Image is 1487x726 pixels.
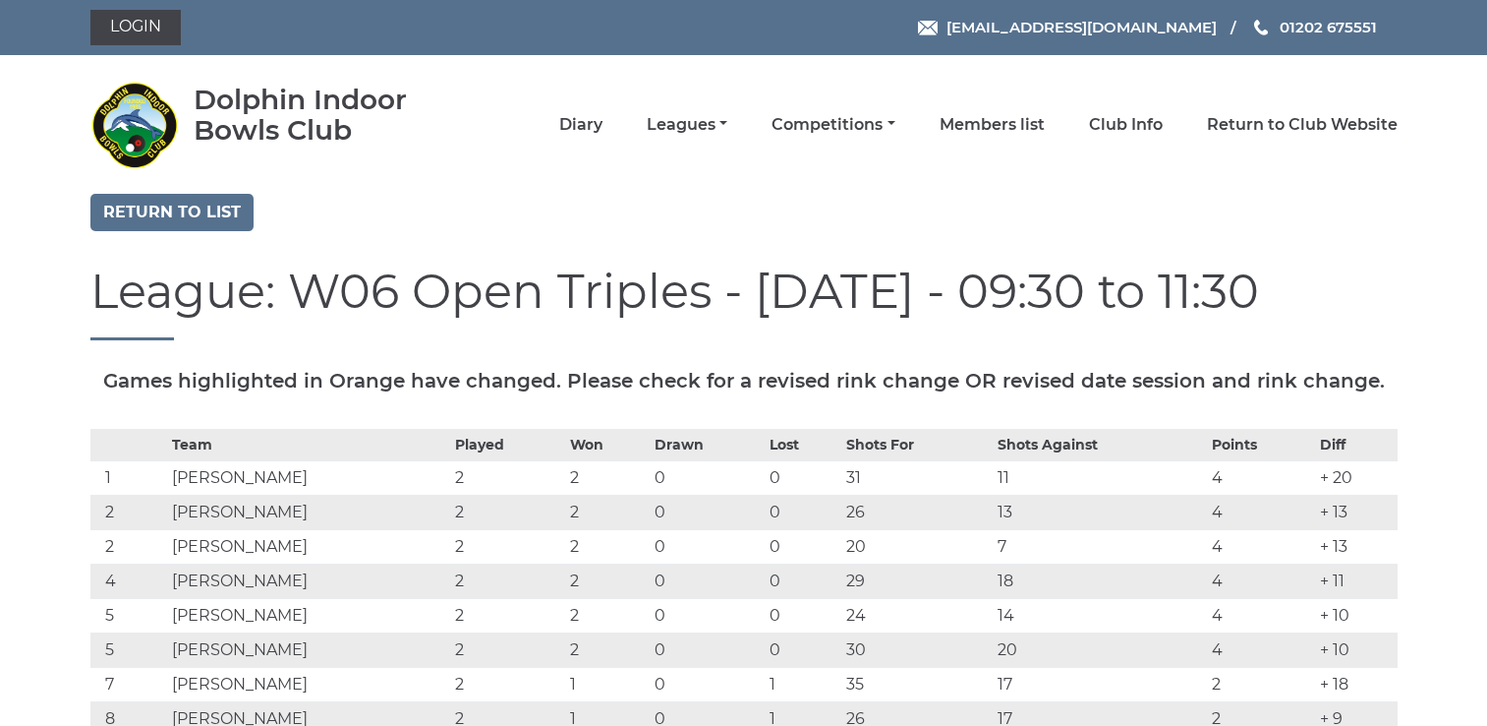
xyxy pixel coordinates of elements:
[1207,564,1314,598] td: 4
[841,667,993,701] td: 35
[1315,529,1398,564] td: + 13
[565,460,650,495] td: 2
[1315,495,1398,529] td: + 13
[1254,20,1268,35] img: Phone us
[167,495,451,529] td: [PERSON_NAME]
[90,370,1398,392] h5: Games highlighted in Orange have changed. Please check for a revised rink change OR revised date ...
[450,529,565,564] td: 2
[450,495,565,529] td: 2
[1315,460,1398,495] td: + 20
[1280,18,1377,36] span: 01202 675551
[167,564,451,598] td: [PERSON_NAME]
[450,429,565,460] th: Played
[993,529,1207,564] td: 7
[565,633,650,667] td: 2
[167,667,451,701] td: [PERSON_NAME]
[559,114,602,136] a: Diary
[1315,667,1398,701] td: + 18
[1207,460,1314,495] td: 4
[90,266,1398,340] h1: League: W06 Open Triples - [DATE] - 09:30 to 11:30
[1207,495,1314,529] td: 4
[1207,598,1314,633] td: 4
[993,598,1207,633] td: 14
[1315,633,1398,667] td: + 10
[650,495,765,529] td: 0
[167,460,451,495] td: [PERSON_NAME]
[565,529,650,564] td: 2
[765,667,841,701] td: 1
[650,667,765,701] td: 0
[450,598,565,633] td: 2
[650,633,765,667] td: 0
[650,529,765,564] td: 0
[993,564,1207,598] td: 18
[167,633,451,667] td: [PERSON_NAME]
[565,495,650,529] td: 2
[841,460,993,495] td: 31
[90,633,167,667] td: 5
[1089,114,1163,136] a: Club Info
[841,495,993,529] td: 26
[1207,667,1314,701] td: 2
[1251,16,1377,38] a: Phone us 01202 675551
[841,598,993,633] td: 24
[450,564,565,598] td: 2
[918,21,938,35] img: Email
[565,564,650,598] td: 2
[765,564,841,598] td: 0
[841,529,993,564] td: 20
[647,114,727,136] a: Leagues
[90,598,167,633] td: 5
[650,598,765,633] td: 0
[993,460,1207,495] td: 11
[993,633,1207,667] td: 20
[90,495,167,529] td: 2
[90,194,254,231] a: Return to list
[765,633,841,667] td: 0
[565,667,650,701] td: 1
[90,460,167,495] td: 1
[90,667,167,701] td: 7
[993,495,1207,529] td: 13
[90,10,181,45] a: Login
[765,598,841,633] td: 0
[167,429,451,460] th: Team
[765,460,841,495] td: 0
[765,429,841,460] th: Lost
[765,495,841,529] td: 0
[650,460,765,495] td: 0
[841,564,993,598] td: 29
[1207,114,1398,136] a: Return to Club Website
[841,633,993,667] td: 30
[650,429,765,460] th: Drawn
[1207,529,1314,564] td: 4
[450,667,565,701] td: 2
[1207,633,1314,667] td: 4
[167,598,451,633] td: [PERSON_NAME]
[167,529,451,564] td: [PERSON_NAME]
[946,18,1217,36] span: [EMAIL_ADDRESS][DOMAIN_NAME]
[450,633,565,667] td: 2
[650,564,765,598] td: 0
[90,81,179,169] img: Dolphin Indoor Bowls Club
[1315,598,1398,633] td: + 10
[841,429,993,460] th: Shots For
[765,529,841,564] td: 0
[993,429,1207,460] th: Shots Against
[1315,429,1398,460] th: Diff
[918,16,1217,38] a: Email [EMAIL_ADDRESS][DOMAIN_NAME]
[90,529,167,564] td: 2
[565,429,650,460] th: Won
[565,598,650,633] td: 2
[1207,429,1314,460] th: Points
[1315,564,1398,598] td: + 11
[772,114,894,136] a: Competitions
[90,564,167,598] td: 4
[450,460,565,495] td: 2
[940,114,1045,136] a: Members list
[194,85,464,146] div: Dolphin Indoor Bowls Club
[993,667,1207,701] td: 17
